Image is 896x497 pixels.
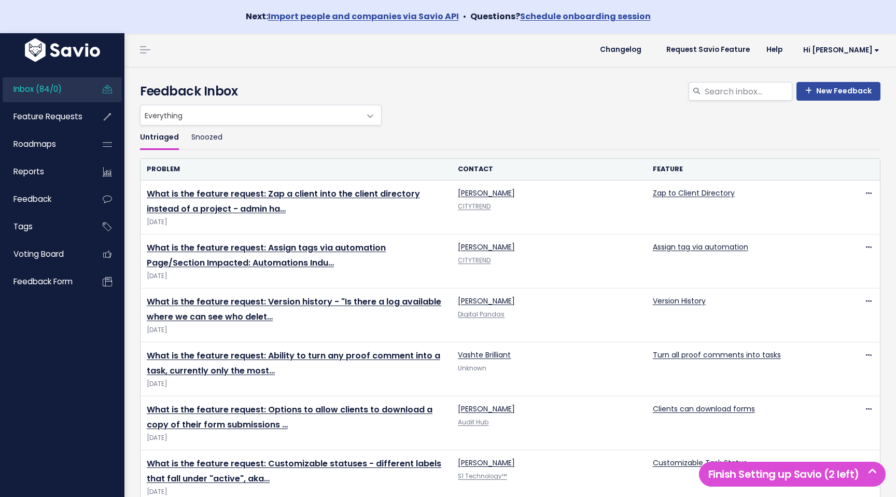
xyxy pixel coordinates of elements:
[268,10,459,22] a: Import people and companies via Savio API
[13,248,64,259] span: Voting Board
[458,256,491,265] a: CITYTREND
[458,242,515,252] a: [PERSON_NAME]
[147,242,386,269] a: What is the feature request: Assign tags via automation Page/Section Impacted: Automations Indu…
[653,458,747,468] a: Customizable Task Status
[458,364,486,372] span: Unknown
[147,296,441,323] a: What is the feature request: Version history - "Is there a log available where we can see who delet…
[246,10,459,22] strong: Next:
[458,418,488,426] a: Audit Hub
[791,42,888,58] a: Hi [PERSON_NAME]
[13,84,62,94] span: Inbox (84/0)
[147,404,432,431] a: What is the feature request: Options to allow clients to download a copy of their form submissions …
[147,217,445,228] span: [DATE]
[147,325,445,336] span: [DATE]
[147,458,441,485] a: What is the feature request: Customizable statuses - different labels that fall under "active", aka…
[3,132,86,156] a: Roadmaps
[600,46,641,53] span: Changelog
[13,276,73,287] span: Feedback form
[13,166,44,177] span: Reports
[658,42,758,58] a: Request Savio Feature
[13,139,56,149] span: Roadmaps
[3,242,86,266] a: Voting Board
[3,77,86,101] a: Inbox (84/0)
[470,10,651,22] strong: Questions?
[653,242,748,252] a: Assign tag via automation
[22,38,103,62] img: logo-white.9d6f32f41409.svg
[3,187,86,211] a: Feedback
[653,404,755,414] a: Clients can download forms
[653,188,735,198] a: Zap to Client Directory
[140,126,179,150] a: Untriaged
[458,350,511,360] a: Vashte Brilliant
[140,82,880,101] h4: Feedback Inbox
[520,10,651,22] a: Schedule onboarding session
[458,472,507,480] a: S1 Technology™
[141,159,452,180] th: Problem
[803,46,879,54] span: Hi [PERSON_NAME]
[653,350,781,360] a: Turn all proof comments into tasks
[758,42,791,58] a: Help
[3,270,86,294] a: Feedback form
[147,379,445,390] span: [DATE]
[458,458,515,468] a: [PERSON_NAME]
[463,10,466,22] span: •
[13,194,51,204] span: Feedback
[704,82,792,101] input: Search inbox...
[147,350,440,377] a: What is the feature request: Ability to turn any proof comment into a task, currently only the most…
[704,466,881,482] h5: Finish Setting up Savio (2 left)
[147,271,445,282] span: [DATE]
[3,105,86,129] a: Feature Requests
[653,296,706,306] a: Version History
[452,159,646,180] th: Contact
[3,215,86,239] a: Tags
[191,126,222,150] a: Snoozed
[140,126,880,150] ul: Filter feature requests
[3,160,86,184] a: Reports
[13,111,82,122] span: Feature Requests
[647,159,841,180] th: Feature
[140,105,382,126] span: Everything
[458,296,515,306] a: [PERSON_NAME]
[796,82,880,101] a: New Feedback
[458,188,515,198] a: [PERSON_NAME]
[13,221,33,232] span: Tags
[147,188,420,215] a: What is the feature request: Zap a client into the client directory instead of a project - admin ha…
[458,310,505,319] a: Digital Pandas
[141,105,360,125] span: Everything
[458,202,491,211] a: CITYTREND
[458,404,515,414] a: [PERSON_NAME]
[147,433,445,444] span: [DATE]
